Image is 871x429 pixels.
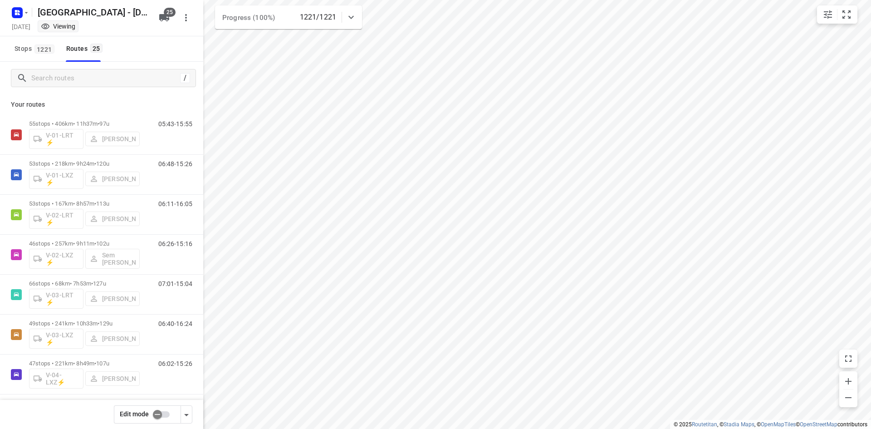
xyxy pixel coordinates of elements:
[158,320,192,327] p: 06:40-16:24
[674,421,867,428] li: © 2025 , © , © © contributors
[98,120,99,127] span: •
[34,44,54,54] span: 1221
[164,8,176,17] span: 25
[222,14,275,22] span: Progress (100%)
[158,120,192,128] p: 05:43-15:55
[692,421,717,428] a: Routetitan
[94,160,96,167] span: •
[158,200,192,207] p: 06:11-16:05
[158,360,192,367] p: 06:02-15:26
[29,360,140,367] p: 47 stops • 221km • 8h49m
[98,320,99,327] span: •
[90,44,103,53] span: 25
[94,360,96,367] span: •
[158,280,192,287] p: 07:01-15:04
[96,200,109,207] span: 113u
[155,9,173,27] button: 25
[29,240,140,247] p: 46 stops • 257km • 9h11m
[158,240,192,247] p: 06:26-15:16
[15,43,57,54] span: Stops
[120,410,149,418] span: Edit mode
[66,43,105,54] div: Routes
[41,22,75,31] div: You are currently in view mode. To make any changes, go to edit project.
[94,240,96,247] span: •
[29,160,140,167] p: 53 stops • 218km • 9h24m
[31,71,180,85] input: Search routes
[800,421,837,428] a: OpenStreetMap
[29,280,140,287] p: 66 stops • 68km • 7h53m
[96,240,109,247] span: 102u
[158,160,192,168] p: 06:48-15:26
[761,421,796,428] a: OpenMapTiles
[99,120,109,127] span: 97u
[724,421,754,428] a: Stadia Maps
[177,9,195,27] button: More
[837,5,856,24] button: Fit zoom
[94,200,96,207] span: •
[817,5,857,24] div: small contained button group
[99,320,113,327] span: 129u
[819,5,837,24] button: Map settings
[93,280,106,287] span: 127u
[180,73,190,83] div: /
[29,320,140,327] p: 49 stops • 241km • 10h33m
[215,5,362,29] div: Progress (100%)1221/1221
[29,120,140,127] p: 55 stops • 406km • 11h37m
[300,12,336,23] p: 1221/1221
[96,360,109,367] span: 107u
[11,100,192,109] p: Your routes
[96,160,109,167] span: 120u
[91,280,93,287] span: •
[181,409,192,420] div: Driver app settings
[29,200,140,207] p: 53 stops • 167km • 8h57m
